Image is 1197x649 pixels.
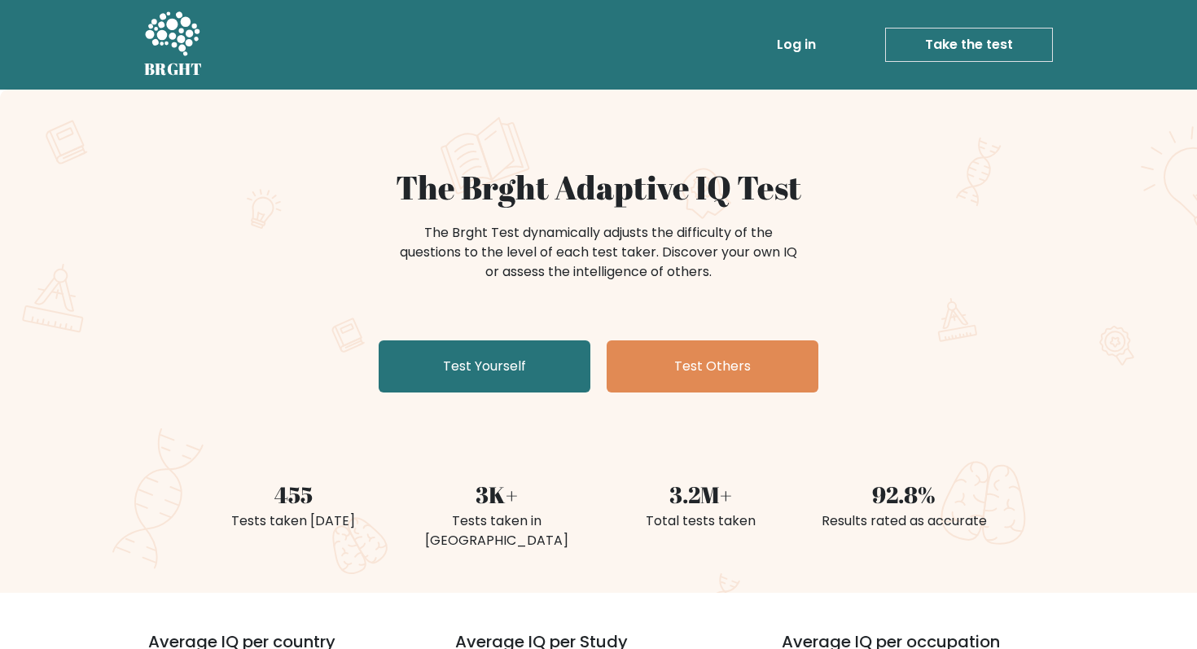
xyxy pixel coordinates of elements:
h1: The Brght Adaptive IQ Test [201,168,996,207]
div: 92.8% [812,477,996,511]
div: Results rated as accurate [812,511,996,531]
div: Total tests taken [608,511,792,531]
a: Test Others [607,340,818,392]
a: Test Yourself [379,340,590,392]
a: Take the test [885,28,1053,62]
div: 455 [201,477,385,511]
a: Log in [770,29,822,61]
a: BRGHT [144,7,203,83]
div: The Brght Test dynamically adjusts the difficulty of the questions to the level of each test take... [395,223,802,282]
div: 3.2M+ [608,477,792,511]
h5: BRGHT [144,59,203,79]
div: Tests taken [DATE] [201,511,385,531]
div: Tests taken in [GEOGRAPHIC_DATA] [405,511,589,550]
div: 3K+ [405,477,589,511]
